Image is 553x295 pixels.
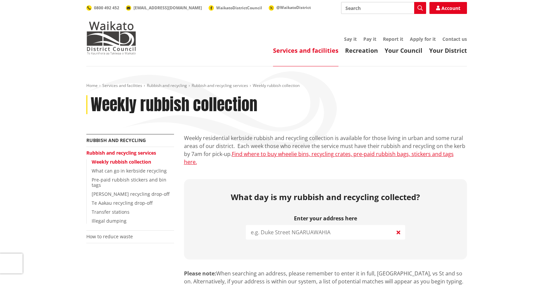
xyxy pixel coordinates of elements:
a: Rubbish and recycling [147,83,187,88]
h2: What day is my rubbish and recycling collected? [189,192,462,202]
a: @WaikatoDistrict [269,5,311,10]
a: Services and facilities [273,46,338,54]
a: Rubbish and recycling services [86,150,156,156]
a: Home [86,83,98,88]
a: How to reduce waste [86,233,133,240]
a: Services and facilities [102,83,142,88]
label: Enter your address here [246,215,405,222]
a: Weekly rubbish collection [92,159,151,165]
p: Weekly residential kerbside rubbish and recycling collection is available for those living in urb... [184,134,467,166]
span: Weekly rubbish collection [253,83,300,88]
a: 0800 492 452 [86,5,119,11]
img: Waikato District Council - Te Kaunihera aa Takiwaa o Waikato [86,21,136,54]
a: Pay it [363,36,376,42]
a: [EMAIL_ADDRESS][DOMAIN_NAME] [126,5,202,11]
a: [PERSON_NAME] recycling drop-off [92,191,169,197]
a: Illegal dumping [92,218,127,224]
a: Te Aakau recycling drop-off [92,200,152,206]
a: Say it [344,36,357,42]
p: When searching an address, please remember to enter it in full, [GEOGRAPHIC_DATA], vs St and so o... [184,269,467,285]
a: Rubbish and recycling [86,137,146,143]
a: Transfer stations [92,209,130,215]
span: 0800 492 452 [94,5,119,11]
a: Find where to buy wheelie bins, recycling crates, pre-paid rubbish bags, stickers and tags here. [184,150,454,166]
a: Recreation [345,46,378,54]
a: Apply for it [410,36,436,42]
a: What can go in kerbside recycling [92,168,167,174]
nav: breadcrumb [86,83,467,89]
input: Search input [341,2,426,14]
a: Contact us [442,36,467,42]
strong: Please note: [184,270,216,277]
a: Pre-paid rubbish stickers and bin tags [92,177,166,188]
a: WaikatoDistrictCouncil [209,5,262,11]
input: e.g. Duke Street NGARUAWAHIA [246,225,405,240]
a: Your Council [385,46,422,54]
a: Your District [429,46,467,54]
h1: Weekly rubbish collection [91,95,257,114]
a: Account [429,2,467,14]
span: [EMAIL_ADDRESS][DOMAIN_NAME] [134,5,202,11]
a: Report it [383,36,403,42]
span: WaikatoDistrictCouncil [216,5,262,11]
span: @WaikatoDistrict [276,5,311,10]
a: Rubbish and recycling services [192,83,248,88]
